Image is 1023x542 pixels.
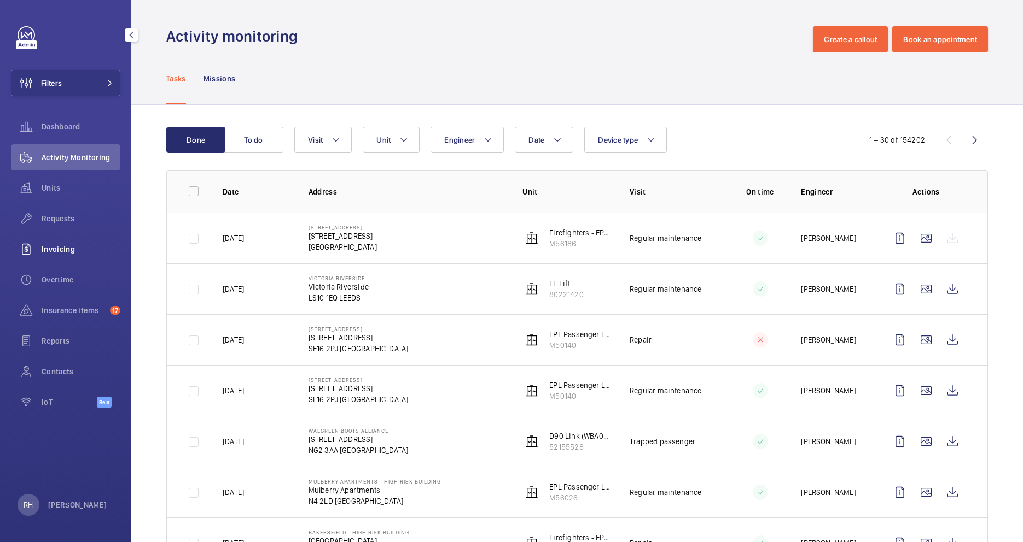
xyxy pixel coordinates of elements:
span: Filters [41,78,62,89]
p: [DATE] [223,284,244,294]
button: Create a callout [813,26,888,52]
span: Device type [598,135,638,144]
span: Date [528,135,544,144]
p: [PERSON_NAME] [801,334,856,345]
button: Visit [294,127,352,153]
span: Contacts [42,366,120,377]
img: elevator.svg [525,435,538,448]
span: Reports [42,335,120,346]
span: IoT [42,397,97,408]
p: [PERSON_NAME] [801,487,856,498]
p: M56186 [549,238,612,249]
p: Unit [522,186,612,197]
p: [STREET_ADDRESS] [309,231,377,241]
p: M50140 [549,340,612,351]
p: Bakersfield - High Risk Building [309,529,409,535]
button: Done [166,127,225,153]
p: [PERSON_NAME] [801,233,856,244]
img: elevator.svg [525,282,538,296]
p: Actions [887,186,966,197]
p: N4 2LD [GEOGRAPHIC_DATA] [309,496,441,506]
p: SE16 2PJ [GEOGRAPHIC_DATA] [309,394,409,405]
p: Firefighters - EPL No 3 Flats 37-56 [549,227,612,238]
p: EPL Passenger Lift [549,380,612,391]
span: Units [42,182,120,193]
p: [STREET_ADDRESS] [309,434,409,445]
p: [DATE] [223,334,244,345]
img: elevator.svg [525,232,538,245]
button: Book an appointment [892,26,988,52]
p: On time [737,186,783,197]
p: FF Lift [549,278,583,289]
p: Victoria Riverside [309,281,369,292]
p: Regular maintenance [630,487,701,498]
span: Engineer [444,135,475,144]
p: RH [24,499,33,510]
h1: Activity monitoring [166,26,304,46]
p: [DATE] [223,487,244,498]
p: LS10 1EQ LEEDS [309,292,369,303]
span: Dashboard [42,121,120,132]
p: [PERSON_NAME] [48,499,107,510]
p: [STREET_ADDRESS] [309,326,409,332]
p: M56026 [549,492,612,503]
p: [STREET_ADDRESS] [309,376,409,383]
img: elevator.svg [525,333,538,346]
button: Filters [11,70,120,96]
button: To do [224,127,283,153]
p: [PERSON_NAME] [801,284,856,294]
span: Visit [308,135,323,144]
p: EPL Passenger Lift [549,329,612,340]
p: Visit [630,186,719,197]
span: Insurance items [42,305,106,316]
p: [DATE] [223,436,244,447]
p: Trapped passenger [630,436,695,447]
button: Device type [584,127,667,153]
img: elevator.svg [525,486,538,499]
p: Address [309,186,505,197]
p: [STREET_ADDRESS] [309,224,377,231]
p: Regular maintenance [630,385,701,396]
p: 80221420 [549,289,583,300]
span: Unit [376,135,391,144]
span: Overtime [42,274,120,285]
p: Missions [204,73,236,84]
span: 17 [110,306,120,315]
p: [PERSON_NAME] [801,436,856,447]
p: SE16 2PJ [GEOGRAPHIC_DATA] [309,343,409,354]
p: [STREET_ADDRESS] [309,383,409,394]
p: EPL Passenger Lift [549,481,612,492]
p: M50140 [549,391,612,402]
div: 1 – 30 of 154202 [869,134,925,145]
p: Victoria Riverside [309,275,369,281]
span: Invoicing [42,244,120,255]
span: Activity Monitoring [42,152,120,163]
p: Date [223,186,291,197]
p: 52155528 [549,441,612,452]
p: [DATE] [223,385,244,396]
button: Engineer [431,127,504,153]
p: Walgreen Boots Alliance [309,427,409,434]
p: Regular maintenance [630,284,701,294]
p: Regular maintenance [630,233,701,244]
p: D90 Link (WBA03433) No 170 [549,431,612,441]
p: Mulberry Apartments - High Risk Building [309,478,441,485]
button: Unit [363,127,420,153]
p: Repair [630,334,652,345]
button: Date [515,127,573,153]
img: elevator.svg [525,384,538,397]
p: Engineer [801,186,869,197]
p: Mulberry Apartments [309,485,441,496]
p: [STREET_ADDRESS] [309,332,409,343]
span: Requests [42,213,120,224]
p: [DATE] [223,233,244,244]
p: NG2 3AA [GEOGRAPHIC_DATA] [309,445,409,456]
p: [PERSON_NAME] [801,385,856,396]
span: Beta [97,397,112,408]
p: [GEOGRAPHIC_DATA] [309,241,377,252]
p: Tasks [166,73,186,84]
